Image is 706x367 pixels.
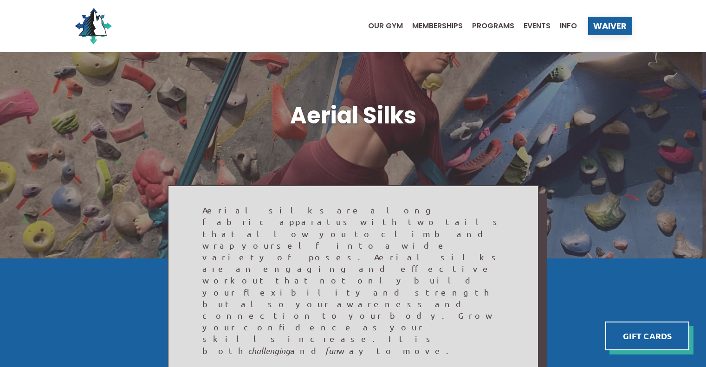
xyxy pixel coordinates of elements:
a: Waiver [588,17,632,35]
span: Events [524,22,551,30]
a: Our Gym [359,22,403,30]
a: Events [514,22,551,30]
em: fun [325,346,338,356]
a: Programs [463,22,514,30]
span: Our Gym [368,22,403,30]
h1: Aerial Silks [75,100,632,132]
span: Programs [472,22,514,30]
span: Info [560,22,577,30]
span: Waiver [593,22,627,30]
span: Memberships [412,22,463,30]
img: North Wall Logo [75,7,112,45]
p: Aerial silks are a long fabric apparatus with two tails that allow you to climb and wrap yourself... [202,204,504,356]
a: Memberships [403,22,463,30]
em: challenging [248,346,290,356]
a: Info [551,22,577,30]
